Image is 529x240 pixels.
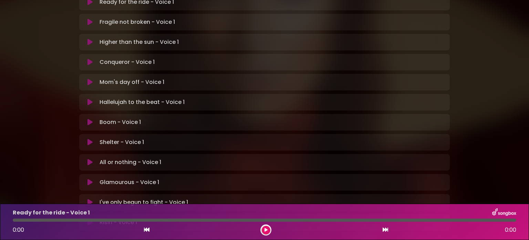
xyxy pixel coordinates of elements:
p: All or nothing - Voice 1 [100,158,161,166]
p: Shelter - Voice 1 [100,138,144,146]
p: Ready for the ride - Voice 1 [13,209,90,217]
span: 0:00 [13,226,24,234]
p: Glamourous - Voice 1 [100,178,159,186]
p: I've only begun to fight - Voice 1 [100,198,188,207]
p: Mom's day off - Voice 1 [100,78,164,86]
p: Boom - Voice 1 [100,118,141,126]
p: Hallelujah to the beat - Voice 1 [100,98,185,106]
p: Conqueror - Voice 1 [100,58,155,66]
img: songbox-logo-white.png [492,208,516,217]
span: 0:00 [505,226,516,234]
p: Fragile not broken - Voice 1 [100,18,175,26]
p: Higher than the sun - Voice 1 [100,38,179,46]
